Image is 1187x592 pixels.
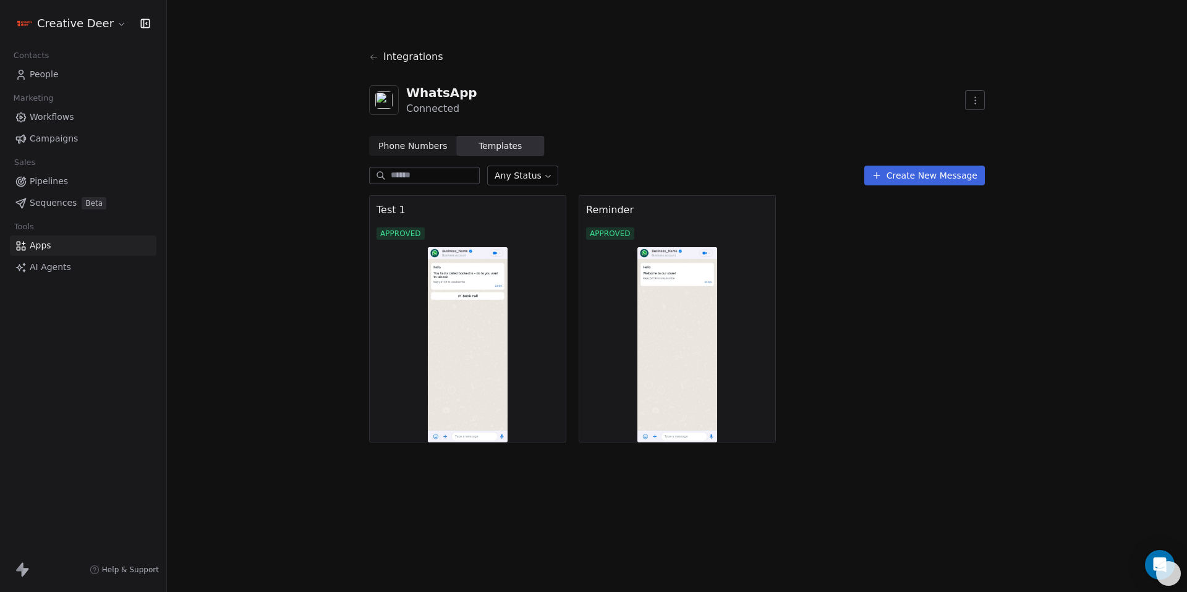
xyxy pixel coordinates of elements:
span: Phone Numbers [378,140,447,153]
a: Workflows [10,107,156,127]
span: Campaigns [30,132,78,145]
span: Sales [9,153,41,172]
img: reminder [579,247,776,442]
a: Help & Support [90,565,159,575]
span: APPROVED [377,227,425,240]
span: Creative Deer [37,15,114,32]
span: Contacts [8,46,54,65]
a: Pipelines [10,171,156,192]
span: Beta [82,197,106,209]
span: Help & Support [102,565,159,575]
span: Tools [9,218,39,236]
img: whatsapp.svg [375,91,393,109]
button: Creative Deer [15,13,129,34]
span: AI Agents [30,261,71,274]
img: test_1 [369,247,566,442]
span: Reminder [586,203,768,218]
div: Open Intercom Messenger [1145,550,1175,580]
a: SequencesBeta [10,193,156,213]
span: Marketing [8,89,59,108]
span: Workflows [30,111,74,124]
span: Apps [30,239,51,252]
span: People [30,68,59,81]
span: Sequences [30,197,77,209]
a: Apps [10,235,156,256]
div: Connected [406,101,477,116]
button: Create New Message [864,166,985,185]
span: APPROVED [586,227,634,240]
span: Integrations [383,49,443,64]
a: Campaigns [10,129,156,149]
img: Logo%20CD1.pdf%20(1).png [17,16,32,31]
div: WhatsApp [406,84,477,101]
a: AI Agents [10,257,156,277]
span: Test 1 [377,203,559,218]
a: People [10,64,156,85]
span: Pipelines [30,175,68,188]
a: Integrations [369,40,985,74]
